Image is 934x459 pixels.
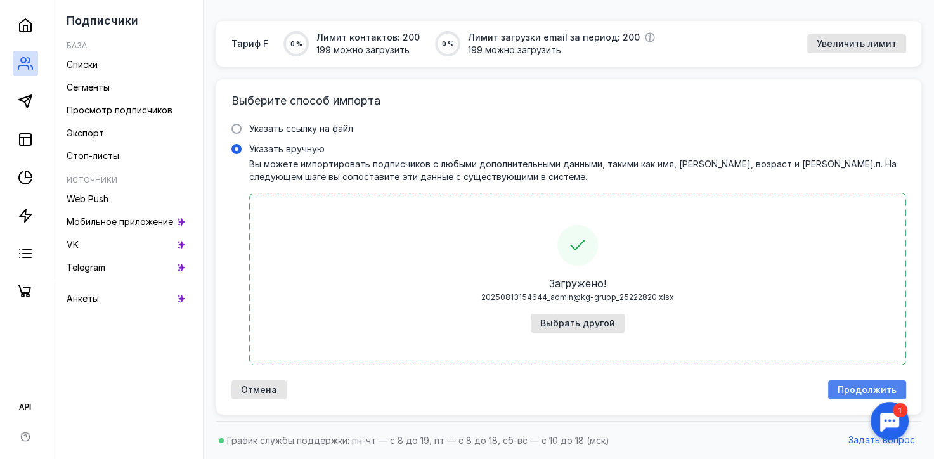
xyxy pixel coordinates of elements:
[62,257,193,278] a: Telegram
[468,31,640,44] span: Лимит загрузки email за период: 200
[842,431,921,450] button: Задать вопрос
[531,314,625,333] button: Указать вручнуюВы можете импортировать подписчиков с любыми дополнительными данными, такими как и...
[62,146,193,166] a: Стоп-листы
[481,291,674,304] span: 20250813154644_admin@kg-grupp_25222820.xlsx
[67,59,98,70] span: Списки
[549,276,606,291] span: Загружено!
[62,235,193,255] a: VK
[316,44,420,56] span: 199 можно загрузить
[249,123,353,134] span: Указать ссылку на файл
[231,94,906,107] h3: Выберите способ импорта
[29,8,43,22] div: 1
[62,100,193,120] a: Просмотр подписчиков
[67,14,138,27] span: Подписчики
[62,123,193,143] a: Экспорт
[62,189,193,209] a: Web Push
[67,150,119,161] span: Стоп-листы
[540,318,615,329] span: Выбрать другой
[316,31,420,44] span: Лимит контактов: 200
[807,34,906,53] button: Увеличить лимит
[67,193,108,204] span: Web Push
[817,39,897,49] span: Увеличить лимит
[67,293,99,304] span: Анкеты
[67,82,110,93] span: Сегменты
[249,143,325,154] span: Указать вручную
[62,55,193,75] a: Списки
[67,127,104,138] span: Экспорт
[67,175,117,184] h5: Источники
[231,380,287,399] button: Отмена
[67,262,105,273] span: Telegram
[231,37,268,50] span: Тариф F
[468,44,655,56] span: 199 можно загрузить
[62,77,193,98] a: Сегменты
[62,288,193,309] a: Анкеты
[62,212,193,232] a: Мобильное приложение
[67,105,172,115] span: Просмотр подписчиков
[828,380,906,399] button: Продолжить
[67,216,173,227] span: Мобильное приложение
[848,435,915,446] span: Задать вопрос
[241,385,277,396] span: Отмена
[227,435,609,446] span: График службы поддержки: пн-чт — с 8 до 19, пт — с 8 до 18, сб-вс — с 10 до 18 (мск)
[838,385,897,396] span: Продолжить
[249,158,906,183] div: Вы можете импортировать подписчиков с любыми дополнительными данными, такими как имя, [PERSON_NAM...
[67,239,79,250] span: VK
[67,41,87,50] h5: База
